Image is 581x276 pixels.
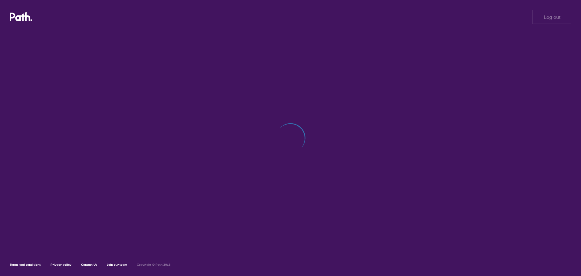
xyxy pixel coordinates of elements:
[107,263,127,267] a: Join our team
[10,263,41,267] a: Terms and conditions
[51,263,71,267] a: Privacy policy
[544,14,560,20] span: Log out
[533,10,571,24] button: Log out
[81,263,97,267] a: Contact Us
[137,263,171,267] h6: Copyright © Path 2018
